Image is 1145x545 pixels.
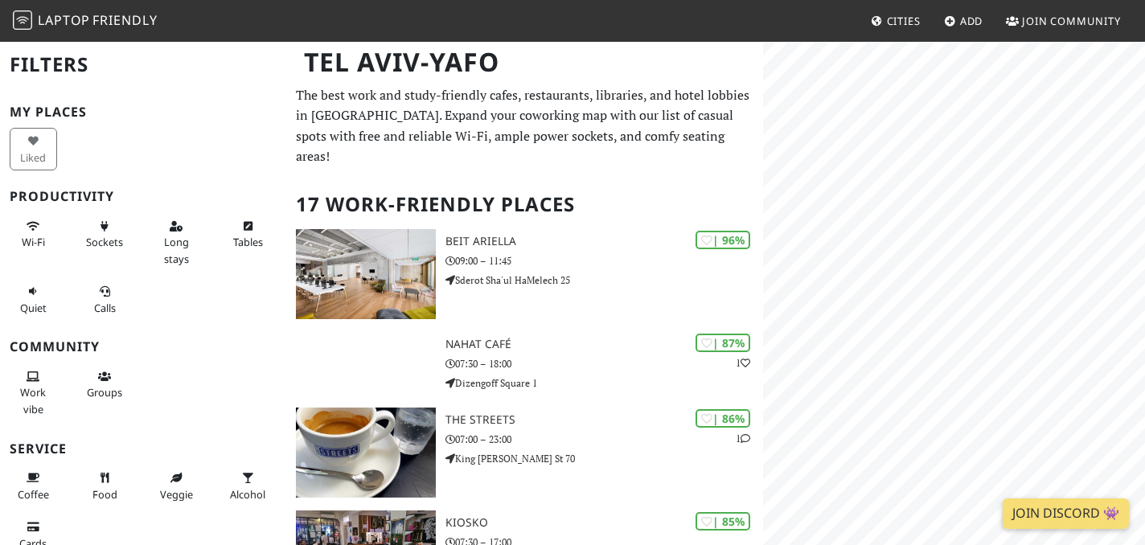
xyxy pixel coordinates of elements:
[87,385,122,400] span: Group tables
[296,85,753,167] p: The best work and study-friendly cafes, restaurants, libraries, and hotel lobbies in [GEOGRAPHIC_...
[445,432,764,447] p: 07:00 – 23:00
[160,487,193,502] span: Veggie
[10,278,57,321] button: Quiet
[10,213,57,256] button: Wi-Fi
[696,512,750,531] div: | 85%
[864,6,927,35] a: Cities
[224,213,272,256] button: Tables
[736,355,750,371] p: 1
[20,301,47,315] span: Quiet
[445,375,764,391] p: Dizengoff Square 1
[81,278,129,321] button: Calls
[286,408,763,498] a: The Streets | 86% 1 The Streets 07:00 – 23:00 King [PERSON_NAME] St 70
[286,332,763,395] a: | 87% 1 Nahat Café 07:30 – 18:00 Dizengoff Square 1
[960,14,983,28] span: Add
[296,408,436,498] img: The Streets
[445,338,764,351] h3: Nahat Café
[10,339,277,354] h3: Community
[20,385,46,416] span: People working
[92,487,117,502] span: Food
[38,11,90,29] span: Laptop
[10,40,277,89] h2: Filters
[938,6,990,35] a: Add
[696,231,750,249] div: | 96%
[10,363,57,422] button: Work vibe
[86,235,123,249] span: Power sockets
[10,441,277,457] h3: Service
[153,213,200,272] button: Long stays
[164,235,189,265] span: Long stays
[696,409,750,428] div: | 86%
[81,363,129,406] button: Groups
[81,213,129,256] button: Sockets
[10,465,57,507] button: Coffee
[696,334,750,352] div: | 87%
[445,413,764,427] h3: The Streets
[296,180,753,229] h2: 17 Work-Friendly Places
[13,7,158,35] a: LaptopFriendly LaptopFriendly
[445,272,764,288] p: Sderot Sha'ul HaMelech 25
[10,104,277,120] h3: My Places
[92,11,157,29] span: Friendly
[736,431,750,446] p: 1
[887,14,921,28] span: Cities
[153,465,200,507] button: Veggie
[445,356,764,371] p: 07:30 – 18:00
[224,465,272,507] button: Alcohol
[291,40,760,84] h1: Tel Aviv-Yafo
[22,235,45,249] span: Stable Wi-Fi
[230,487,265,502] span: Alcohol
[999,6,1127,35] a: Join Community
[1022,14,1121,28] span: Join Community
[1003,498,1129,529] a: Join Discord 👾
[81,465,129,507] button: Food
[286,229,763,319] a: Beit Ariella | 96% Beit Ariella 09:00 – 11:45 Sderot Sha'ul HaMelech 25
[94,301,116,315] span: Video/audio calls
[233,235,263,249] span: Work-friendly tables
[445,516,764,530] h3: Kiosko
[445,235,764,248] h3: Beit Ariella
[10,189,277,204] h3: Productivity
[445,451,764,466] p: King [PERSON_NAME] St 70
[445,253,764,268] p: 09:00 – 11:45
[296,229,436,319] img: Beit Ariella
[18,487,49,502] span: Coffee
[13,10,32,30] img: LaptopFriendly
